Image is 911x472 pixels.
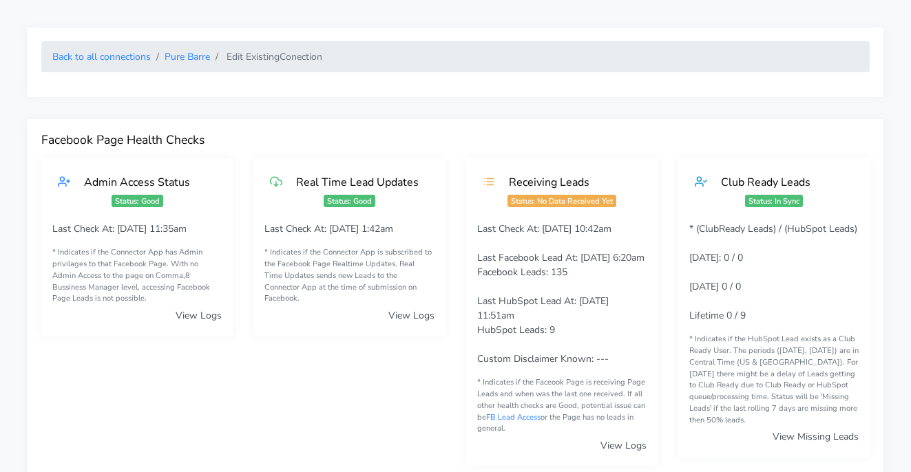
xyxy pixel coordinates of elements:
[689,280,741,293] span: [DATE] 0 / 0
[388,309,434,322] a: View Logs
[707,175,853,189] div: Club Ready Leads
[689,222,857,235] span: * (ClubReady Leads) / (HubSpot Leads)
[41,41,870,72] nav: breadcrumb
[324,195,375,207] span: Status: Good
[477,352,609,365] span: Custom Disclaimer Known: ---
[176,309,222,322] a: View Logs
[477,266,567,279] span: Facebook Leads: 135
[112,195,163,207] span: Status: Good
[486,412,541,422] a: FB Lead Access
[264,247,434,305] small: * Indicates if the Connector App is subscribed to the Facebook Page Realtime Updates. Real Time U...
[70,175,216,189] div: Admin Access Status
[165,50,210,63] a: Pure Barre
[507,195,616,207] span: Status: No Data Received Yet
[773,430,859,443] a: View Missing Leads
[282,175,428,189] div: Real Time Lead Updates
[41,133,870,147] h4: Facebook Page Health Checks
[477,377,645,433] span: * Indicates if the Faceook Page is receiving Page Leads and when was the last one received. If al...
[210,50,322,64] li: Edit Existing Conection
[52,247,222,305] small: * Indicates if the Connector App has Admin privilages to that Facebook Page. With no Admin Access...
[689,309,746,322] span: Lifetime 0 / 9
[477,323,555,336] span: HubSpot Leads: 9
[495,175,641,189] div: Receiving Leads
[477,294,609,322] span: Last HubSpot Lead At: [DATE] 11:51am
[477,222,611,235] span: Last Check At: [DATE] 10:42am
[264,222,434,236] p: Last Check At: [DATE] 1:42am
[52,222,222,236] p: Last Check At: [DATE] 11:35am
[52,50,151,63] a: Back to all connections
[689,251,743,264] span: [DATE]: 0 / 0
[477,251,645,264] span: Last Facebook Lead At: [DATE] 6:20am
[600,439,647,452] a: View Logs
[745,195,803,207] span: Status: In Sync
[689,334,859,425] span: * Indicates if the HubSpot Lead exists as a Club Ready User. The periods ([DATE], [DATE]) are in ...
